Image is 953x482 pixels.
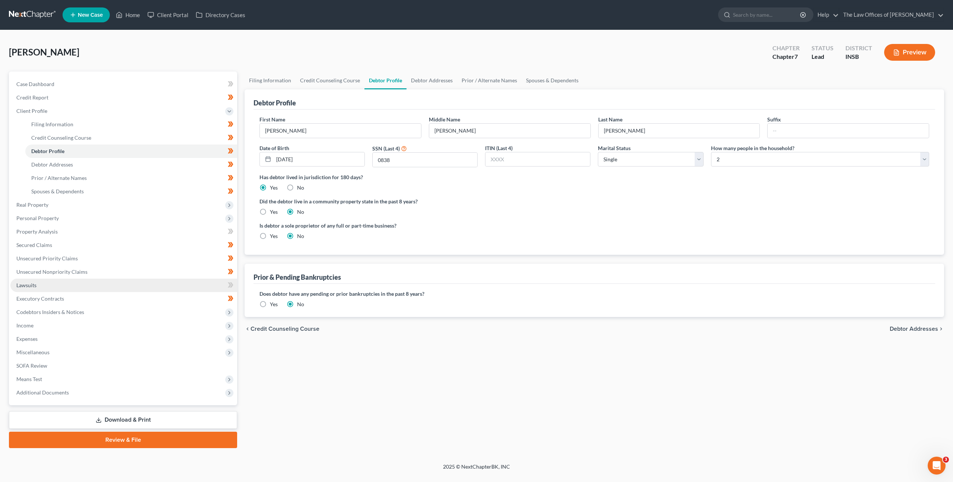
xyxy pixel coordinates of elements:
[364,72,407,89] a: Debtor Profile
[10,265,237,279] a: Unsecured Nonpriority Claims
[254,273,341,282] div: Prior & Pending Bankruptcies
[16,282,36,288] span: Lawsuits
[25,131,237,145] a: Credit Counseling Course
[259,173,929,181] label: Has debtor lived in jurisdiction for 180 days?
[10,91,237,104] a: Credit Report
[270,184,278,191] label: Yes
[768,124,929,138] input: --
[16,362,47,369] span: SOFA Review
[274,152,364,167] input: MM/DD/YYYY
[192,8,249,22] a: Directory Cases
[10,359,237,372] a: SOFA Review
[16,336,38,342] span: Expenses
[372,145,400,152] label: SSN (Last 4)
[16,242,52,248] span: Secured Claims
[16,94,48,101] span: Credit Report
[297,208,304,216] label: No
[245,72,296,89] a: Filing Information
[16,322,34,329] span: Income
[144,8,192,22] a: Client Portal
[772,44,800,53] div: Chapter
[9,47,79,57] span: [PERSON_NAME]
[890,326,944,332] button: Debtor Addresses chevron_right
[373,153,477,167] input: XXXX
[259,197,929,205] label: Did the debtor live in a community property state in the past 8 years?
[812,44,834,53] div: Status
[245,326,319,332] button: chevron_left Credit Counseling Course
[890,326,938,332] span: Debtor Addresses
[16,255,78,261] span: Unsecured Priority Claims
[598,115,622,123] label: Last Name
[10,252,237,265] a: Unsecured Priority Claims
[270,208,278,216] label: Yes
[407,72,457,89] a: Debtor Addresses
[16,309,84,315] span: Codebtors Insiders & Notices
[270,301,278,308] label: Yes
[245,326,251,332] i: chevron_left
[25,158,237,171] a: Debtor Addresses
[25,185,237,198] a: Spouses & Dependents
[16,295,64,302] span: Executory Contracts
[598,144,631,152] label: Marital Status
[25,145,237,158] a: Debtor Profile
[943,457,949,463] span: 3
[31,121,73,127] span: Filing Information
[884,44,935,61] button: Preview
[16,269,87,275] span: Unsecured Nonpriority Claims
[16,228,58,235] span: Property Analysis
[814,8,839,22] a: Help
[251,326,319,332] span: Credit Counseling Course
[938,326,944,332] i: chevron_right
[845,53,872,61] div: INSB
[10,279,237,292] a: Lawsuits
[297,184,304,191] label: No
[25,171,237,185] a: Prior / Alternate Names
[296,72,364,89] a: Credit Counseling Course
[31,161,73,168] span: Debtor Addresses
[10,225,237,238] a: Property Analysis
[16,389,69,396] span: Additional Documents
[31,148,64,154] span: Debtor Profile
[9,411,237,429] a: Download & Print
[16,215,59,221] span: Personal Property
[259,290,929,298] label: Does debtor have any pending or prior bankruptcies in the past 8 years?
[812,53,834,61] div: Lead
[10,238,237,252] a: Secured Claims
[845,44,872,53] div: District
[112,8,144,22] a: Home
[16,376,42,382] span: Means Test
[297,301,304,308] label: No
[16,349,50,355] span: Miscellaneous
[31,134,91,141] span: Credit Counseling Course
[259,222,591,229] label: Is debtor a sole proprietor of any full or part-time business?
[9,432,237,448] a: Review & File
[794,53,798,60] span: 7
[16,202,48,208] span: Real Property
[78,12,103,18] span: New Case
[485,144,513,152] label: ITIN (Last 4)
[522,72,583,89] a: Spouses & Dependents
[264,463,689,476] div: 2025 © NextChapterBK, INC
[259,144,289,152] label: Date of Birth
[599,124,760,138] input: --
[254,98,296,107] div: Debtor Profile
[16,81,54,87] span: Case Dashboard
[839,8,944,22] a: The Law Offices of [PERSON_NAME]
[16,108,47,114] span: Client Profile
[429,124,590,138] input: M.I
[270,232,278,240] label: Yes
[928,457,946,475] iframe: Intercom live chat
[767,115,781,123] label: Suffix
[10,77,237,91] a: Case Dashboard
[31,175,87,181] span: Prior / Alternate Names
[711,144,794,152] label: How many people in the household?
[485,152,590,167] input: XXXX
[772,53,800,61] div: Chapter
[297,232,304,240] label: No
[25,118,237,131] a: Filing Information
[260,124,421,138] input: --
[10,292,237,305] a: Executory Contracts
[429,115,460,123] label: Middle Name
[31,188,84,194] span: Spouses & Dependents
[457,72,522,89] a: Prior / Alternate Names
